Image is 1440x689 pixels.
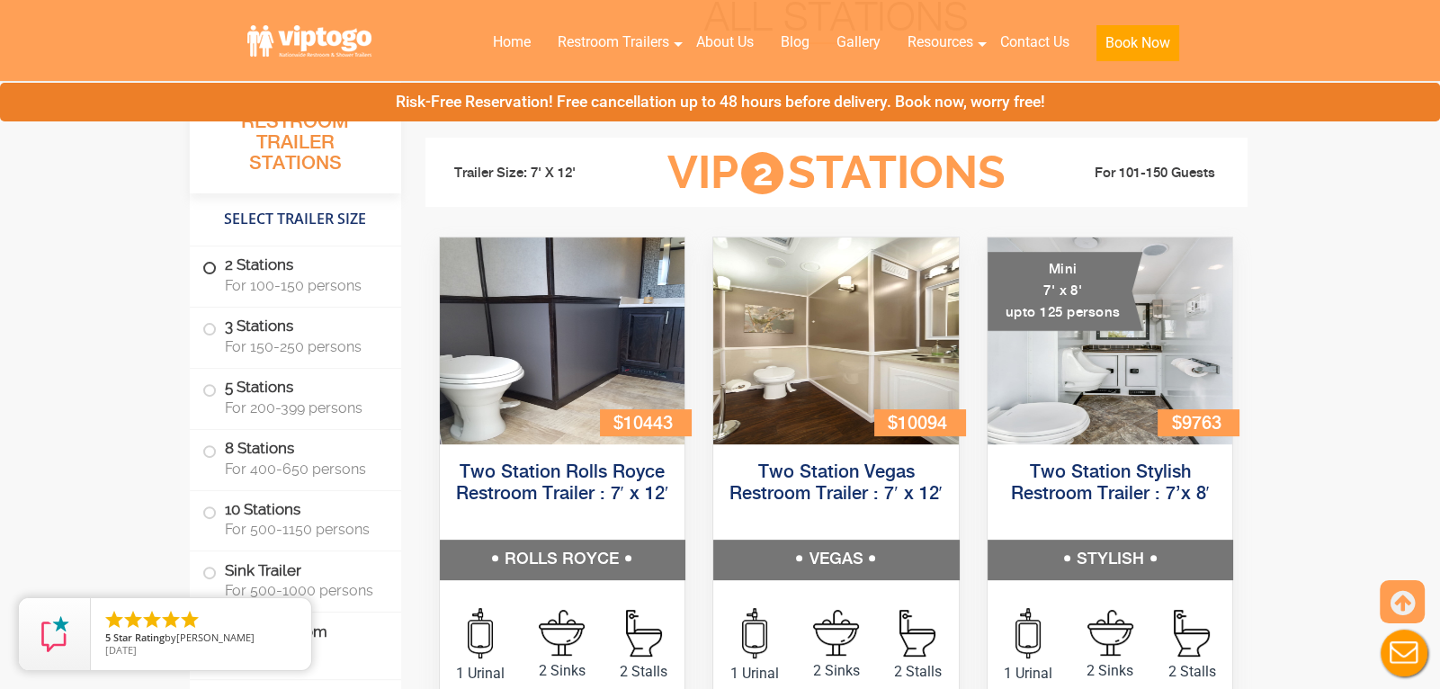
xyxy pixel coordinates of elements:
[729,463,943,504] a: Two Station Vegas Restroom Trailer : 7′ x 12′
[113,631,165,644] span: Star Rating
[603,661,684,683] span: 2 Stalls
[225,338,380,355] span: For 150-250 persons
[1015,608,1041,658] img: an icon of urinal
[795,660,877,682] span: 2 Sinks
[225,399,380,416] span: For 200-399 persons
[105,632,297,645] span: by
[713,663,795,685] span: 1 Urinal
[521,660,603,682] span: 2 Sinks
[1083,22,1193,72] a: Book Now
[987,22,1083,62] a: Contact Us
[202,246,389,302] label: 2 Stations
[1010,463,1209,504] a: Two Station Stylish Restroom Trailer : 7’x 8′
[1151,661,1233,683] span: 2 Stalls
[440,540,685,579] h5: ROLLS ROYCE
[225,521,380,538] span: For 500-1150 persons
[988,252,1143,331] div: Mini 7' x 8' upto 125 persons
[479,22,544,62] a: Home
[122,609,144,631] li: 
[894,22,987,62] a: Resources
[179,609,201,631] li: 
[440,663,522,685] span: 1 Urinal
[202,308,389,363] label: 3 Stations
[105,631,111,644] span: 5
[713,237,959,444] img: Side view of two station restroom trailer with separate doors for males and females
[683,22,767,62] a: About Us
[202,430,389,486] label: 8 Stations
[202,369,389,425] label: 5 Stations
[742,608,767,658] img: an icon of urinal
[1087,610,1133,656] img: an icon of sink
[899,610,935,657] img: an icon of Stall
[176,631,255,644] span: [PERSON_NAME]
[539,610,585,656] img: an icon of sink
[741,152,783,194] span: 2
[1368,617,1440,689] button: Live Chat
[988,663,1069,685] span: 1 Urinal
[225,582,380,599] span: For 500-1000 persons
[225,277,380,294] span: For 100-150 persons
[1174,610,1210,657] img: an icon of Stall
[455,463,668,504] a: Two Station Rolls Royce Restroom Trailer : 7′ x 12′
[988,237,1233,444] img: A mini restroom trailer with two separate stations and separate doors for males and females
[37,616,73,652] img: Review Rating
[141,609,163,631] li: 
[600,409,691,435] div: $10443
[438,147,640,201] li: Trailer Size: 7' X 12'
[713,540,959,579] h5: VEGAS
[1033,163,1235,184] li: For 101-150 Guests
[544,22,683,62] a: Restroom Trailers
[823,22,894,62] a: Gallery
[1096,25,1179,61] button: Book Now
[160,609,182,631] li: 
[877,661,959,683] span: 2 Stalls
[1069,660,1151,682] span: 2 Sinks
[202,491,389,547] label: 10 Stations
[190,202,401,237] h4: Select Trailer Size
[767,22,823,62] a: Blog
[468,608,493,658] img: an icon of urinal
[1158,409,1239,435] div: $9763
[103,609,125,631] li: 
[190,85,401,193] h3: All Portable Restroom Trailer Stations
[225,461,380,478] span: For 400-650 persons
[626,610,662,657] img: an icon of Stall
[105,643,137,657] span: [DATE]
[813,610,859,656] img: an icon of sink
[988,540,1233,579] h5: STYLISH
[202,551,389,607] label: Sink Trailer
[874,409,965,435] div: $10094
[639,148,1033,198] h3: VIP Stations
[440,237,685,444] img: Side view of two station restroom trailer with separate doors for males and females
